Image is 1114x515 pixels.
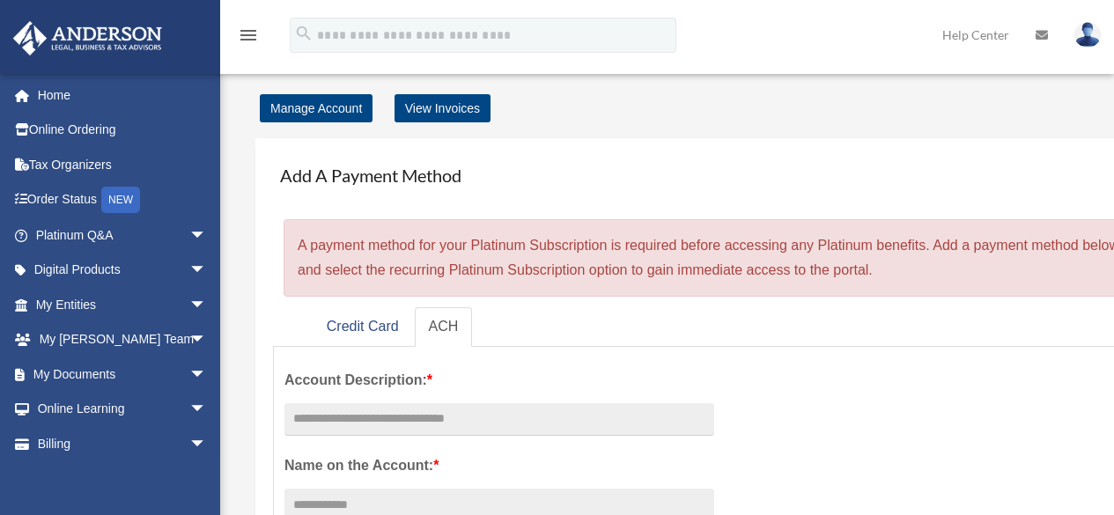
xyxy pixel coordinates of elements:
span: arrow_drop_down [189,357,225,393]
img: Anderson Advisors Platinum Portal [8,21,167,55]
label: Name on the Account: [284,453,714,478]
span: arrow_drop_down [189,287,225,323]
img: User Pic [1074,22,1101,48]
a: Billingarrow_drop_down [12,426,233,461]
i: menu [238,25,259,46]
span: arrow_drop_down [189,253,225,289]
a: My [PERSON_NAME] Teamarrow_drop_down [12,322,233,357]
a: Credit Card [313,307,413,347]
a: Home [12,77,233,113]
a: Online Learningarrow_drop_down [12,392,233,427]
span: arrow_drop_down [189,392,225,428]
a: Manage Account [260,94,373,122]
div: NEW [101,187,140,213]
label: Account Description: [284,368,714,393]
span: arrow_drop_down [189,322,225,358]
span: arrow_drop_down [189,426,225,462]
a: Order StatusNEW [12,182,233,218]
a: My Entitiesarrow_drop_down [12,287,233,322]
a: Platinum Q&Aarrow_drop_down [12,217,233,253]
a: Online Ordering [12,113,233,148]
span: arrow_drop_down [189,217,225,254]
a: ACH [415,307,473,347]
a: View Invoices [395,94,491,122]
i: search [294,24,314,43]
a: menu [238,31,259,46]
a: Digital Productsarrow_drop_down [12,253,233,288]
a: Tax Organizers [12,147,233,182]
a: My Documentsarrow_drop_down [12,357,233,392]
